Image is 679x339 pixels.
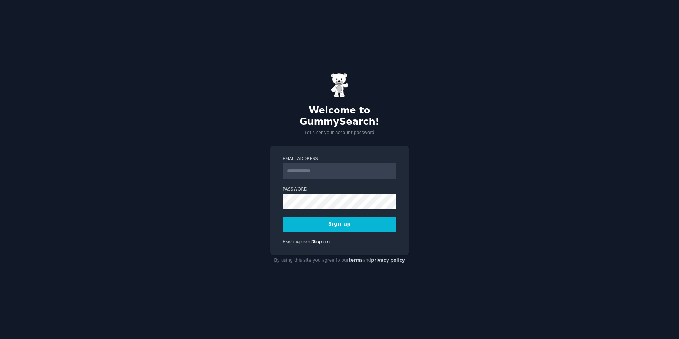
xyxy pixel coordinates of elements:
button: Sign up [283,217,396,232]
img: Gummy Bear [331,73,348,98]
a: Sign in [313,239,330,244]
a: privacy policy [371,258,405,263]
div: By using this site you agree to our and [270,255,409,266]
label: Email Address [283,156,396,162]
a: terms [349,258,363,263]
p: Let's set your account password [270,130,409,136]
label: Password [283,186,396,193]
span: Existing user? [283,239,313,244]
h2: Welcome to GummySearch! [270,105,409,127]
